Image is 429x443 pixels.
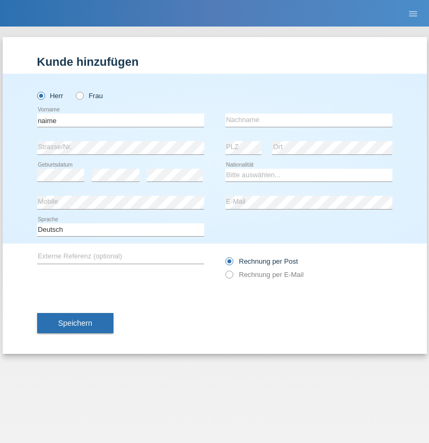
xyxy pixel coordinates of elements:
[225,257,232,271] input: Rechnung per Post
[402,10,424,16] a: menu
[58,319,92,327] span: Speichern
[76,92,103,100] label: Frau
[225,257,298,265] label: Rechnung per Post
[408,8,418,19] i: menu
[37,313,113,333] button: Speichern
[37,92,44,99] input: Herr
[76,92,83,99] input: Frau
[225,271,232,284] input: Rechnung per E-Mail
[225,271,304,279] label: Rechnung per E-Mail
[37,92,64,100] label: Herr
[37,55,392,68] h1: Kunde hinzufügen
